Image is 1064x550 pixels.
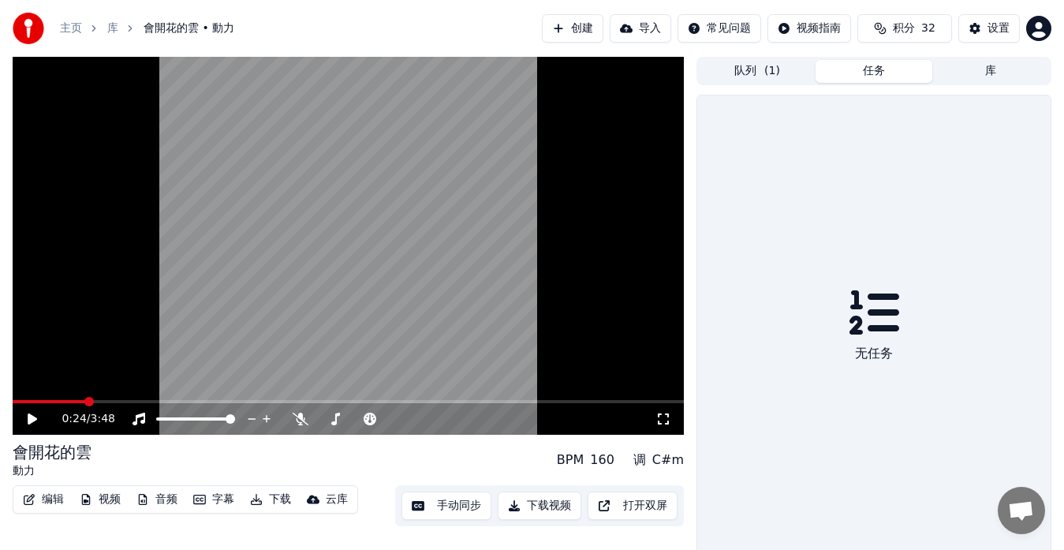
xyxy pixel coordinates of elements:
[998,487,1045,534] div: 开放式聊天
[244,488,297,511] button: 下载
[73,488,127,511] button: 视频
[857,14,952,43] button: 积分32
[91,411,115,427] span: 3:48
[816,60,932,83] button: 任务
[921,21,935,36] span: 32
[542,14,603,43] button: 创建
[590,451,614,470] div: 160
[13,13,44,44] img: youka
[13,463,91,479] div: 動力
[326,492,348,507] div: 云库
[764,63,780,79] span: ( 1 )
[557,451,584,470] div: BPM
[13,441,91,463] div: 會開花的雲
[678,14,761,43] button: 常见问题
[699,60,816,83] button: 队列
[849,338,899,369] div: 无任务
[767,14,851,43] button: 视频指南
[62,411,86,427] span: 0:24
[144,21,234,36] span: 會開花的雲 • 動力
[498,492,581,520] button: 下载视频
[107,21,118,36] a: 库
[652,451,684,470] div: C#m
[17,488,70,511] button: 编辑
[893,21,915,36] span: 积分
[958,14,1020,43] button: 设置
[633,451,646,470] div: 调
[987,21,1010,36] div: 设置
[401,492,491,520] button: 手动同步
[130,488,184,511] button: 音频
[62,411,99,427] div: /
[588,492,678,520] button: 打开双屏
[60,21,82,36] a: 主页
[60,21,234,36] nav: breadcrumb
[610,14,671,43] button: 导入
[187,488,241,511] button: 字幕
[932,60,1049,83] button: 库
